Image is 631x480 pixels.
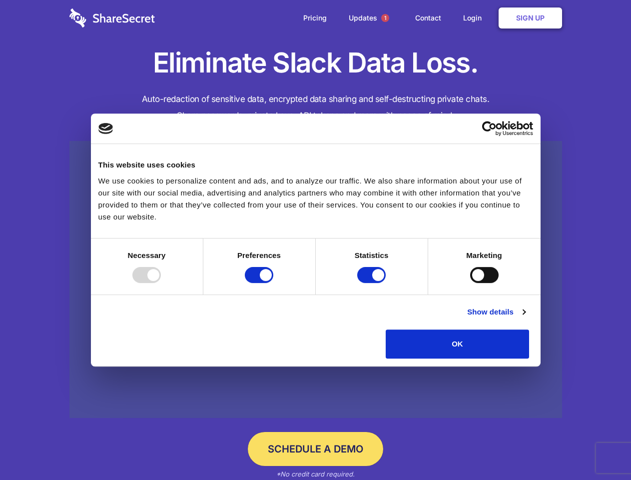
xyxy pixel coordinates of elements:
strong: Preferences [237,251,281,259]
a: Login [453,2,497,33]
h4: Auto-redaction of sensitive data, encrypted data sharing and self-destructing private chats. Shar... [69,91,562,124]
a: Contact [405,2,451,33]
a: Pricing [293,2,337,33]
h1: Eliminate Slack Data Loss. [69,45,562,81]
img: logo [98,123,113,134]
div: We use cookies to personalize content and ads, and to analyze our traffic. We also share informat... [98,175,533,223]
span: 1 [381,14,389,22]
a: Wistia video thumbnail [69,141,562,418]
div: This website uses cookies [98,159,533,171]
a: Sign Up [499,7,562,28]
strong: Necessary [128,251,166,259]
a: Schedule a Demo [248,432,383,466]
img: logo-wordmark-white-trans-d4663122ce5f474addd5e946df7df03e33cb6a1c49d2221995e7729f52c070b2.svg [69,8,155,27]
strong: Marketing [466,251,502,259]
strong: Statistics [355,251,389,259]
button: OK [386,329,529,358]
a: Show details [467,306,525,318]
a: Usercentrics Cookiebot - opens in a new window [446,121,533,136]
em: *No credit card required. [276,470,355,478]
